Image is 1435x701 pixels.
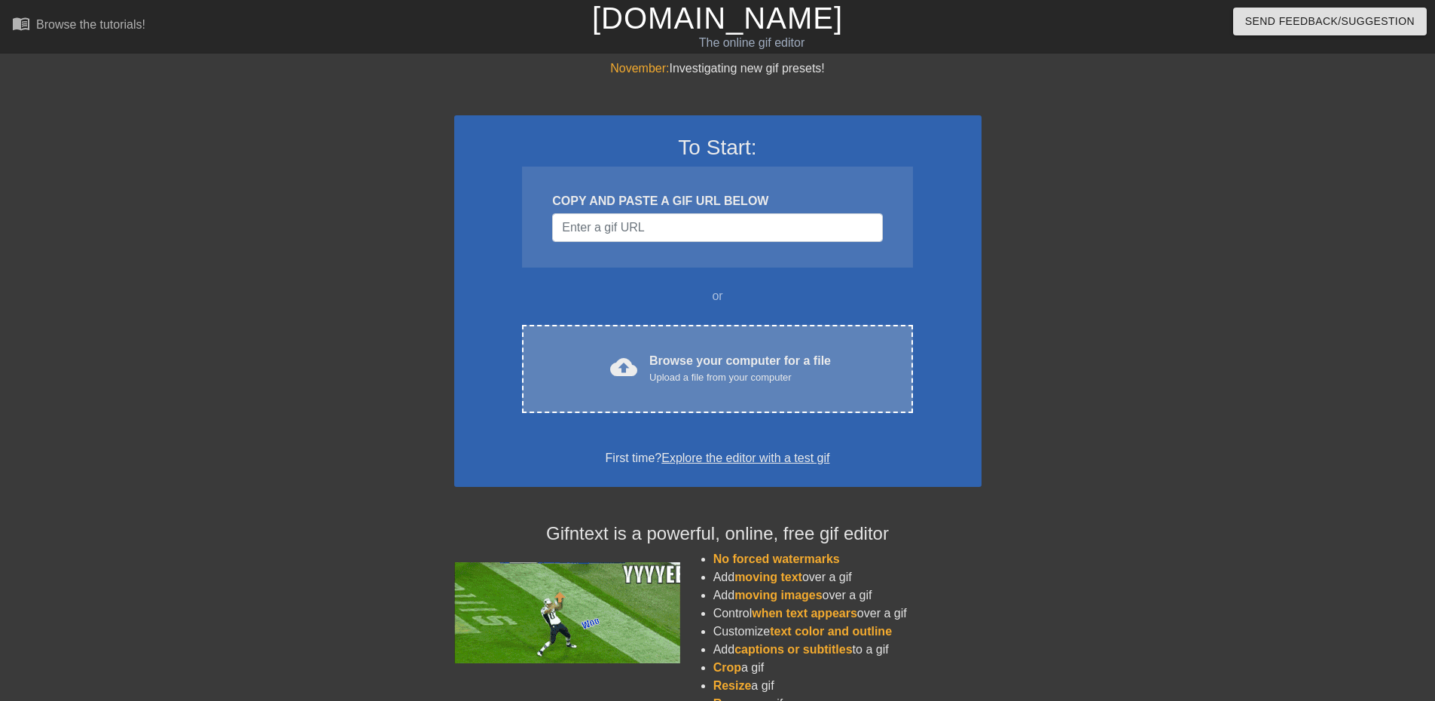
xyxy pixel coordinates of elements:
span: Crop [713,661,741,674]
li: Customize [713,623,982,641]
a: [DOMAIN_NAME] [592,2,843,35]
span: menu_book [12,14,30,32]
span: moving images [734,589,822,602]
span: Resize [713,679,752,692]
button: Send Feedback/Suggestion [1233,8,1427,35]
span: captions or subtitles [734,643,852,656]
a: Explore the editor with a test gif [661,452,829,464]
div: COPY AND PASTE A GIF URL BELOW [552,192,882,210]
span: moving text [734,571,802,583]
li: a gif [713,659,982,677]
div: First time? [474,449,962,467]
span: No forced watermarks [713,553,840,565]
span: when text appears [752,607,857,620]
div: Upload a file from your computer [649,370,831,385]
div: Browse your computer for a file [649,352,831,385]
span: cloud_upload [610,354,637,381]
li: Control over a gif [713,605,982,623]
span: text color and outline [770,625,892,638]
li: Add over a gif [713,586,982,605]
input: Username [552,213,882,242]
div: or [493,287,942,305]
div: Browse the tutorials! [36,18,145,31]
span: Send Feedback/Suggestion [1245,12,1415,31]
span: November: [610,62,669,75]
img: football_small.gif [454,562,680,663]
div: Investigating new gif presets! [454,60,982,78]
li: Add over a gif [713,568,982,586]
h4: Gifntext is a powerful, online, free gif editor [454,523,982,545]
div: The online gif editor [486,34,1018,52]
li: Add to a gif [713,641,982,659]
li: a gif [713,677,982,695]
a: Browse the tutorials! [12,14,145,38]
h3: To Start: [474,135,962,161]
